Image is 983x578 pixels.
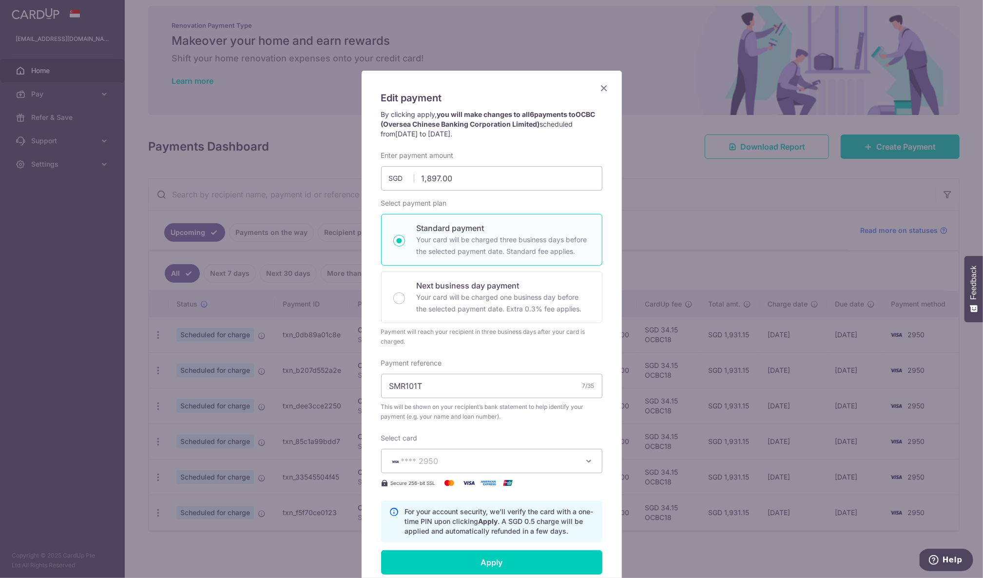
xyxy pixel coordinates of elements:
input: Apply [381,550,602,575]
p: Next business day payment [417,280,590,291]
span: This will be shown on your recipient’s bank statement to help identify your payment (e.g. your na... [381,402,602,422]
img: UnionPay [498,477,518,489]
b: Apply [479,517,498,525]
p: By clicking apply, scheduled from . [381,110,602,139]
iframe: Opens a widget where you can find more information [920,549,973,573]
h5: Edit payment [381,90,602,106]
label: Select card [381,433,418,443]
span: [DATE] to [DATE] [396,130,451,138]
label: Payment reference [381,358,442,368]
p: Standard payment [417,222,590,234]
strong: you will make changes to all payments to [381,110,596,128]
img: American Express [479,477,498,489]
span: 6 [530,110,535,118]
p: For your account security, we’ll verify the card with a one-time PIN upon clicking . A SGD 0.5 ch... [405,507,594,536]
div: 7/35 [582,381,595,391]
label: Enter payment amount [381,151,454,160]
img: Visa [459,477,479,489]
p: Your card will be charged one business day before the selected payment date. Extra 0.3% fee applies. [417,291,590,315]
button: Feedback - Show survey [964,256,983,322]
span: SGD [389,173,414,183]
button: Close [598,82,610,94]
p: Your card will be charged three business days before the selected payment date. Standard fee appl... [417,234,590,257]
label: Select payment plan [381,198,447,208]
span: Feedback [969,266,978,300]
span: Secure 256-bit SSL [391,479,436,487]
img: VISA [389,458,401,465]
input: 0.00 [381,166,602,191]
img: Mastercard [440,477,459,489]
div: Payment will reach your recipient in three business days after your card is charged. [381,327,602,347]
